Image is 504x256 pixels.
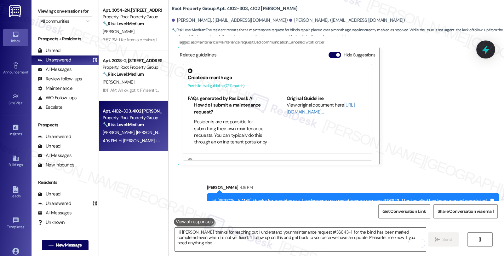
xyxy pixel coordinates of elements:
div: All Messages [38,210,72,216]
div: Unknown [38,219,65,226]
div: Escalate [38,104,62,111]
strong: 🔧 Risk Level: Medium [103,71,144,77]
a: Buildings [3,153,28,170]
span: Cancelled work order [289,39,324,45]
span: • [22,131,23,135]
span: : The resident reports that a maintenance request for blinds repair, placed over a month ago, was... [172,27,504,40]
button: Share Conversation via email [433,204,498,218]
a: Site Visit • [3,91,28,108]
div: 11:41 AM: Ah ok got it. FYI sent the email to the generic inbox we received [EMAIL_ADDRESS][DOMAI... [103,87,314,93]
i:  [435,237,440,242]
div: Review follow-ups [38,76,82,82]
div: Residents [31,179,99,186]
label: Viewing conversations for [38,6,92,16]
div: Property: Root Property Group [103,64,161,71]
div: Unread [38,191,60,197]
b: Original Guideline [287,95,324,102]
li: Residents are responsible for submitting their own maintenance requests. You can typically do thi... [194,119,269,159]
a: Templates • [3,215,28,232]
div: Property: Root Property Group [103,114,161,121]
div: Unanswered [38,57,71,63]
div: (1) [91,199,99,208]
span: • [24,224,25,228]
div: [PERSON_NAME] [207,184,499,193]
button: Get Conversation Link [378,204,430,218]
img: ResiDesk Logo [9,5,22,17]
span: Share Conversation via email [438,208,494,215]
span: Bad communication , [254,39,289,45]
div: Prospects [31,122,99,128]
span: Send [442,236,452,243]
li: How do I submit a maintenance request? [194,102,269,115]
div: [PERSON_NAME]. ([EMAIL_ADDRESS][DOMAIN_NAME]) [289,17,405,24]
div: Unread [38,47,60,54]
a: Insights • [3,122,28,139]
div: Unanswered [38,200,71,207]
div: Portfolio level guideline ( 72 % match) [188,83,367,89]
span: • [28,69,29,73]
span: [PERSON_NAME] [103,79,134,85]
strong: 🔧 Risk Level: Medium [103,122,144,127]
span: [PERSON_NAME] [103,29,134,34]
i:  [478,237,482,242]
div: Related guidelines [180,52,216,61]
span: • [23,100,24,104]
button: New Message [42,240,89,250]
div: Maintenance [38,85,72,92]
div: Unread [38,143,60,149]
div: Unanswered [38,133,71,140]
span: Maintenance request , [218,39,254,45]
a: [URL][DOMAIN_NAME]… [287,102,355,115]
div: WO Follow-ups [38,95,77,101]
div: [PERSON_NAME]. ([EMAIL_ADDRESS][DOMAIN_NAME]) [172,17,288,24]
div: All Messages [38,152,72,159]
div: Property: Root Property Group [103,14,161,20]
div: New Inbounds [38,162,74,168]
div: Created a month ago [188,74,367,81]
div: Hi [PERSON_NAME], thanks for reaching out. I understand your maintenance request #36643-1 for the... [212,198,489,211]
span: Get Conversation Link [382,208,426,215]
span: New Message [56,242,82,248]
div: Apt. 2028-2, [STREET_ADDRESS] [103,57,161,64]
a: Leads [3,184,28,201]
textarea: To enrich screen reader interactions, please activate Accessibility in Grammarly extension settings [175,228,426,251]
div: View original document here [287,102,368,115]
div: All Messages [38,66,72,73]
a: Inbox [3,29,28,46]
div: 4:16 PM [238,184,252,191]
div: 3:57 PM: Like from a previous landlord? That may be what happened [103,37,228,43]
b: Root Property Group: Apt. 4102-303, 4102 [PERSON_NAME] [172,5,297,12]
b: FAQs generated by ResiDesk AI [188,95,253,102]
button: Send [428,232,459,247]
strong: 🔧 Risk Level: Medium [103,21,144,26]
div: Tagged as: [178,38,470,47]
input: All communities [41,16,82,26]
i:  [49,243,53,248]
div: (1) [91,55,99,65]
span: [PERSON_NAME] [103,130,136,135]
i:  [86,19,89,24]
strong: 🔧 Risk Level: Medium [172,27,205,32]
div: Apt. 3054-2N, [STREET_ADDRESS][PERSON_NAME] [103,7,161,14]
label: Hide Suggestions [344,52,375,58]
div: Apt. 4102-303, 4102 [PERSON_NAME] [103,108,161,114]
span: Maintenance , [196,39,218,45]
div: Prospects + Residents [31,36,99,42]
span: [PERSON_NAME] [136,130,168,135]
